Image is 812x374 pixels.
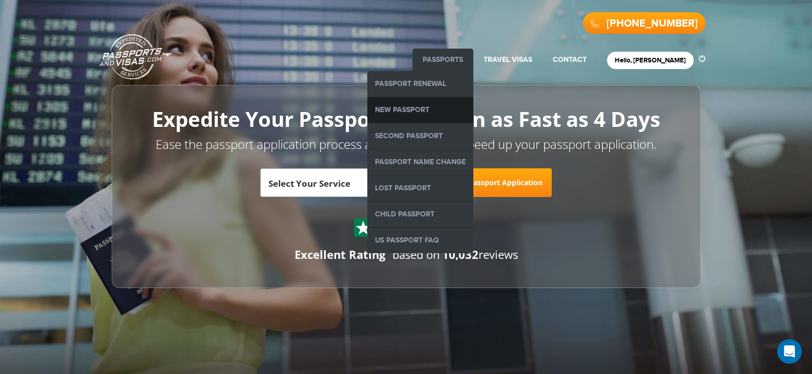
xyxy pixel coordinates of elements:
a: US Passport FAQ [367,228,473,253]
a: Passport Name Change [367,149,473,175]
span: Select Your Service [260,168,414,197]
span: reviews [442,247,518,262]
a: Lost Passport [367,175,473,201]
a: Contact [553,55,587,64]
strong: 10,032 [442,247,478,262]
a: [PHONE_NUMBER] [607,17,698,30]
a: Child Passport [367,202,473,227]
div: Excellent Rating [295,247,385,262]
div: Open Intercom Messenger [777,339,802,364]
p: Ease the passport application process and apply now to speed up your passport application. [135,136,678,153]
img: Sprite St [356,220,371,235]
span: based on [392,247,440,262]
a: Passport Renewal [367,71,473,97]
h1: Expedite Your Passport Simply in as Fast as 4 Days [135,108,678,130]
span: Select Your Service [268,178,350,189]
a: Second Passport [367,123,473,149]
span: Select Your Service [268,172,403,201]
a: Hello, [PERSON_NAME] [615,56,686,64]
a: Passports & [DOMAIN_NAME] [99,34,172,80]
a: Passports [423,55,463,64]
a: Travel Visas [484,55,532,64]
a: Start Your Passport Application [421,168,552,197]
a: New Passport [367,97,473,123]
